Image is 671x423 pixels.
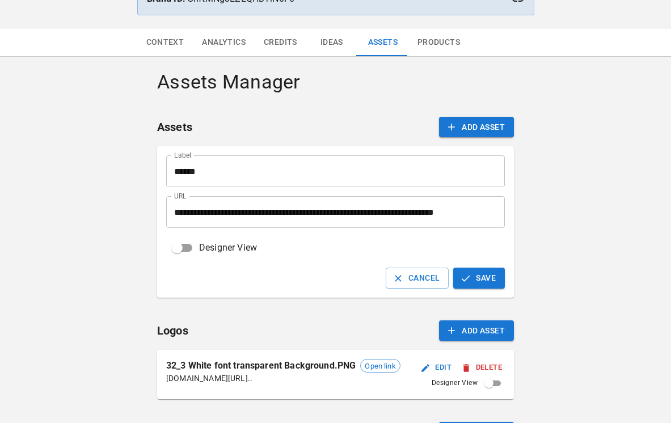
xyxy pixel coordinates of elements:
button: Analytics [193,29,255,56]
button: Products [408,29,469,56]
h4: Assets Manager [157,70,514,94]
p: 32_3 White font transparent Background.PNG [166,359,356,373]
span: Open link [361,361,399,372]
label: Label [174,150,191,160]
label: URL [174,191,187,201]
h6: Assets [157,118,192,136]
button: Ideas [306,29,357,56]
span: Designer View [432,378,478,389]
button: Context [137,29,193,56]
button: Add Asset [439,320,514,341]
div: Open link [360,359,400,373]
button: Save [453,268,505,289]
p: [DOMAIN_NAME][URL].. [166,373,400,384]
button: Edit [419,359,455,377]
button: Assets [357,29,408,56]
button: Cancel [386,268,449,289]
button: Add Asset [439,117,514,138]
button: Credits [255,29,306,56]
h6: Logos [157,322,188,340]
span: Designer View [199,241,257,255]
button: Delete [459,359,505,377]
